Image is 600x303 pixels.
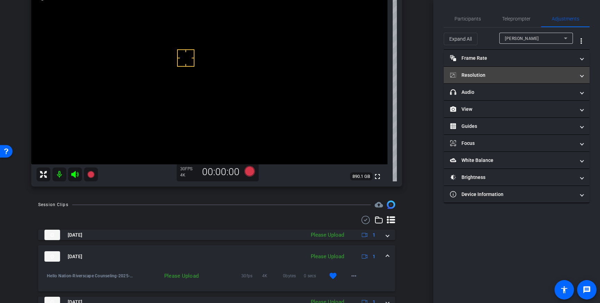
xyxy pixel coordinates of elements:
[583,286,591,294] mat-icon: message
[44,230,60,240] img: thumb-nail
[47,272,133,279] span: Hello Nation-Riverscape Counseling-2025-10-07-13-27-22-249-0
[444,169,590,186] mat-expansion-panel-header: Brightness
[449,32,472,46] span: Expand All
[450,55,575,62] mat-panel-title: Frame Rate
[387,200,395,209] img: Session clips
[455,16,481,21] span: Participants
[375,200,383,209] span: Destinations for your clips
[450,89,575,96] mat-panel-title: Audio
[38,268,395,292] div: thumb-nail[DATE]Please Upload1
[560,286,568,294] mat-icon: accessibility
[444,33,477,45] button: Expand All
[552,16,579,21] span: Adjustments
[180,172,198,178] div: 4K
[241,272,262,279] span: 30fps
[444,50,590,66] mat-expansion-panel-header: Frame Rate
[502,16,531,21] span: Teleprompter
[577,37,585,45] mat-icon: more_vert
[307,253,348,261] div: Please Upload
[38,245,395,268] mat-expansion-panel-header: thumb-nail[DATE]Please Upload1
[180,166,198,172] div: 30
[304,272,325,279] span: 0 secs
[373,231,375,239] span: 1
[450,174,575,181] mat-panel-title: Brightness
[573,33,590,49] button: More Options for Adjustments Panel
[375,200,383,209] mat-icon: cloud_upload
[444,186,590,203] mat-expansion-panel-header: Device Information
[329,272,337,280] mat-icon: favorite
[283,272,304,279] span: 0bytes
[444,135,590,151] mat-expansion-panel-header: Focus
[505,36,539,41] span: [PERSON_NAME]
[350,272,358,280] mat-icon: more_horiz
[44,251,60,262] img: thumb-nail
[450,140,575,147] mat-panel-title: Focus
[185,166,192,171] span: FPS
[450,157,575,164] mat-panel-title: White Balance
[307,231,348,239] div: Please Upload
[68,253,82,260] span: [DATE]
[450,106,575,113] mat-panel-title: View
[444,118,590,134] mat-expansion-panel-header: Guides
[450,191,575,198] mat-panel-title: Device Information
[373,253,375,260] span: 1
[450,123,575,130] mat-panel-title: Guides
[38,230,395,240] mat-expansion-panel-header: thumb-nail[DATE]Please Upload1
[444,101,590,117] mat-expansion-panel-header: View
[262,272,283,279] span: 4K
[444,152,590,169] mat-expansion-panel-header: White Balance
[444,67,590,83] mat-expansion-panel-header: Resolution
[373,172,382,181] mat-icon: fullscreen
[198,166,244,178] div: 00:00:00
[133,272,202,279] div: Please Upload
[38,201,68,208] div: Session Clips
[68,231,82,239] span: [DATE]
[450,72,575,79] mat-panel-title: Resolution
[350,172,373,181] span: 890.1 GB
[444,84,590,100] mat-expansion-panel-header: Audio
